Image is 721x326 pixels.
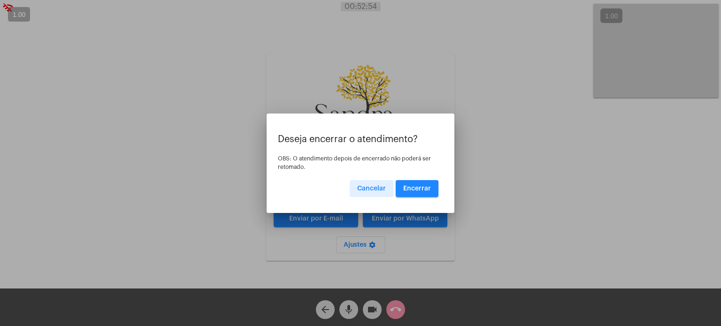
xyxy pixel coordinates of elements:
[357,185,386,192] span: Cancelar
[403,185,431,192] span: Encerrar
[396,180,438,197] button: Encerrar
[278,156,431,170] span: OBS: O atendimento depois de encerrado não poderá ser retomado.
[350,180,393,197] button: Cancelar
[278,134,443,144] p: Deseja encerrar o atendimento?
